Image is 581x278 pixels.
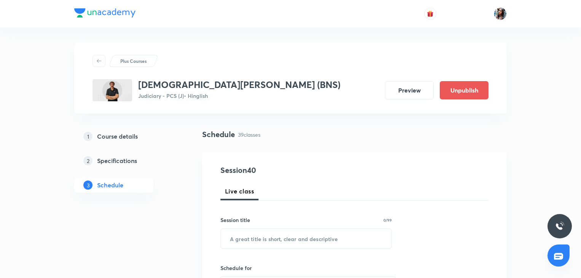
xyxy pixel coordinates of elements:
h4: Session 40 [220,165,359,176]
img: avatar [427,10,434,17]
p: 3 [83,181,93,190]
button: Preview [385,81,434,99]
h5: Course details [97,132,138,141]
h5: Schedule [97,181,123,190]
img: 9F9FF400-4D0D-41D3-B1BA-DBE1E20EF8BD_plus.png [93,79,132,101]
p: Plus Courses [120,58,147,64]
input: A great title is short, clear and descriptive [221,229,391,248]
h3: [DEMOGRAPHIC_DATA][PERSON_NAME] (BNS) [138,79,340,90]
a: Company Logo [74,8,136,19]
p: Judiciary - PCS (J) • Hinglish [138,92,340,100]
p: 2 [83,156,93,165]
p: 0/99 [383,218,392,222]
p: 39 classes [238,131,260,139]
a: 2Specifications [74,153,178,168]
p: 1 [83,132,93,141]
h6: Session title [220,216,250,224]
img: Neha Kardam [494,7,507,20]
button: Unpublish [440,81,488,99]
img: Company Logo [74,8,136,18]
h5: Specifications [97,156,137,165]
img: ttu [555,222,564,231]
span: Live class [225,187,254,196]
h6: Schedule for [220,264,392,272]
button: avatar [424,8,436,20]
a: 1Course details [74,129,178,144]
h4: Schedule [202,129,235,140]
